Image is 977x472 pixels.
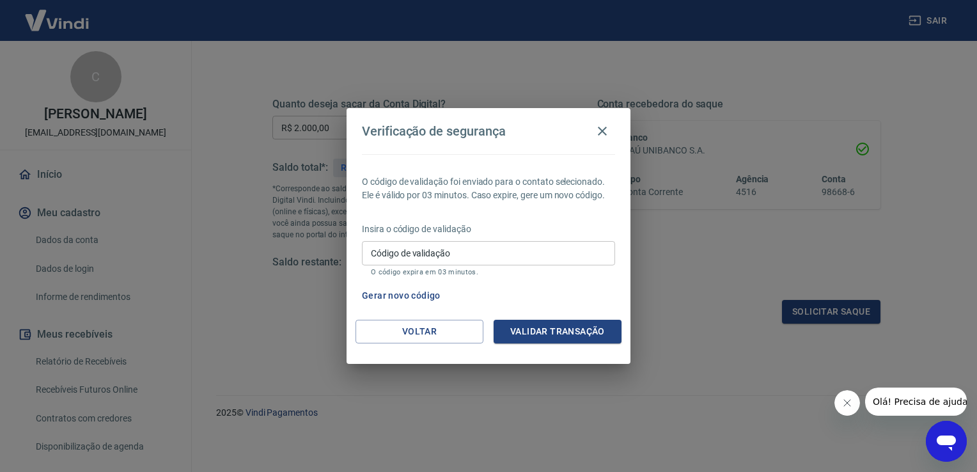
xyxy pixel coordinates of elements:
p: O código expira em 03 minutos. [371,268,606,276]
span: Olá! Precisa de ajuda? [8,9,107,19]
p: Insira o código de validação [362,223,615,236]
button: Voltar [356,320,483,343]
button: Gerar novo código [357,284,446,308]
p: O código de validação foi enviado para o contato selecionado. Ele é válido por 03 minutos. Caso e... [362,175,615,202]
iframe: Mensagem da empresa [865,388,967,416]
iframe: Botão para abrir a janela de mensagens [926,421,967,462]
iframe: Fechar mensagem [834,390,860,416]
button: Validar transação [494,320,621,343]
h4: Verificação de segurança [362,123,506,139]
